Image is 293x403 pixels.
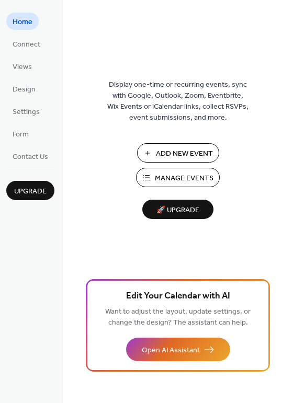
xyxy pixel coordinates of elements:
span: Settings [13,107,40,118]
span: Open AI Assistant [142,345,200,356]
a: Views [6,57,38,75]
span: Display one-time or recurring events, sync with Google, Outlook, Zoom, Eventbrite, Wix Events or ... [107,79,249,123]
span: Manage Events [155,173,213,184]
span: Connect [13,39,40,50]
span: Add New Event [156,148,213,159]
a: Settings [6,102,46,120]
button: Open AI Assistant [126,338,230,361]
span: Contact Us [13,152,48,163]
span: Design [13,84,36,95]
a: Home [6,13,39,30]
a: Connect [6,35,47,52]
span: Upgrade [14,186,47,197]
span: 🚀 Upgrade [149,203,207,217]
span: Home [13,17,32,28]
a: Contact Us [6,147,54,165]
button: Manage Events [136,168,220,187]
span: Edit Your Calendar with AI [126,289,230,304]
span: Form [13,129,29,140]
button: Add New Event [137,143,219,163]
a: Form [6,125,35,142]
a: Design [6,80,42,97]
button: Upgrade [6,181,54,200]
span: Want to adjust the layout, update settings, or change the design? The assistant can help. [105,305,251,330]
button: 🚀 Upgrade [142,200,213,219]
span: Views [13,62,32,73]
